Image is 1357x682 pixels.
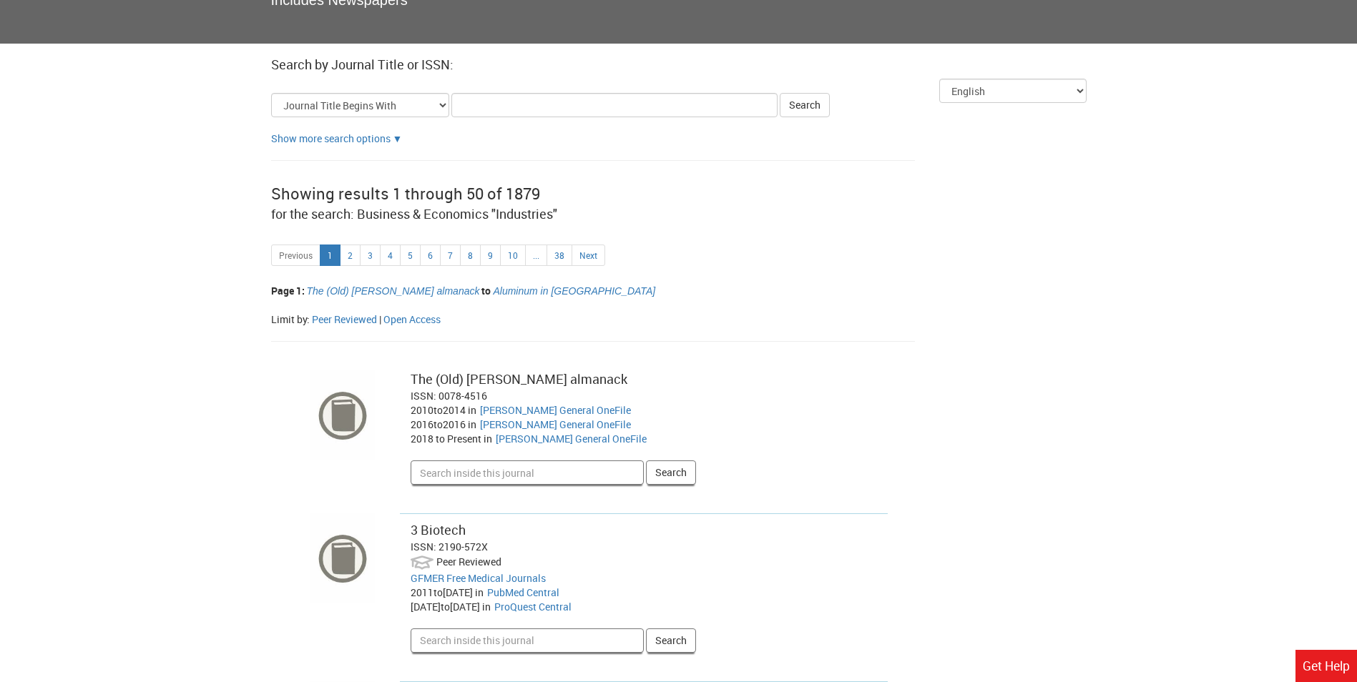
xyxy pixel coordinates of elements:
div: 2016 2016 [411,417,480,432]
span: to [433,585,443,599]
a: 38 [547,244,572,266]
a: Next [572,244,605,266]
a: Go to Gale General OneFile [480,417,631,431]
span: in [484,432,492,445]
h2: Search by Journal Title or ISSN: [271,58,1087,72]
span: Limit by: [271,312,310,326]
span: to [441,600,450,613]
div: ISSN: 2190-572X [411,540,878,554]
span: to [433,417,443,431]
span: in [468,417,476,431]
div: 2018 [411,432,496,446]
a: Go to Gale General OneFile [496,432,647,445]
a: Show more search options [393,132,403,145]
a: Go to Gale General OneFile [480,403,631,417]
span: The (Old) [PERSON_NAME] almanack [307,285,480,297]
span: to [433,403,443,417]
img: cover image for: 3 Biotech [310,513,375,603]
a: 2 [340,244,361,266]
div: 2011 [DATE] [411,585,487,600]
div: 3 Biotech [411,521,878,540]
div: The (Old) [PERSON_NAME] almanack [411,370,878,389]
a: 3 [360,244,381,266]
a: 5 [400,244,421,266]
div: 2010 2014 [411,403,480,417]
a: 6 [420,244,441,266]
input: Search inside this journal [411,628,644,653]
span: to [481,284,491,297]
span: for the search: Business & Economics "Industries" [271,205,557,222]
a: Go to PubMed Central [487,585,559,599]
span: in [475,585,484,599]
button: Search [646,628,696,653]
a: Go to GFMER Free Medical Journals [411,571,546,585]
span: Showing results 1 through 50 of 1879 [271,183,540,204]
a: 1 [320,244,341,266]
div: ISSN: 0078-4516 [411,389,878,403]
a: 4 [380,244,401,266]
input: Search inside this journal [411,460,644,485]
a: 10 [500,244,526,266]
span: in [468,403,476,417]
a: Get Help [1295,650,1357,682]
span: to Present [436,432,481,445]
a: Filter by peer reviewed [312,312,377,326]
img: Peer Reviewed: [411,554,434,571]
a: Show more search options [271,132,391,145]
button: Search [646,460,696,485]
img: cover image for: The (Old) farmer's almanack [310,370,375,460]
a: 8 [460,244,481,266]
span: Page 1: [271,284,305,297]
span: Aluminum in [GEOGRAPHIC_DATA] [493,285,655,297]
a: 9 [480,244,501,266]
button: Search [780,93,830,117]
a: Go to ProQuest Central [494,600,572,613]
a: ... [525,244,547,266]
a: Filter by peer open access [383,312,441,326]
a: Previous [271,244,320,266]
span: in [482,600,491,613]
div: [DATE] [DATE] [411,600,494,614]
span: | [379,312,381,326]
a: 7 [440,244,461,266]
span: Peer Reviewed [436,555,501,568]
